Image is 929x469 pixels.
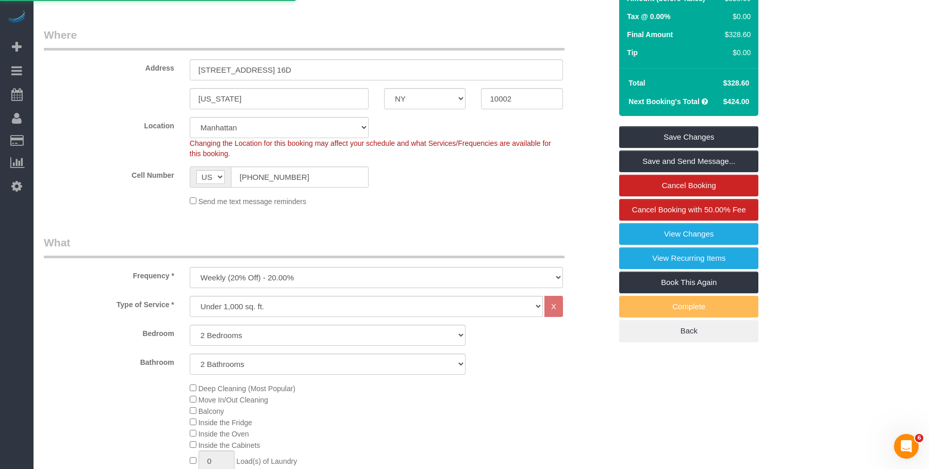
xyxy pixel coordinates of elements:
[619,199,758,221] a: Cancel Booking with 50.00% Fee
[237,457,297,465] span: Load(s) of Laundry
[198,384,295,393] span: Deep Cleaning (Most Popular)
[894,434,919,459] iframe: Intercom live chat
[619,175,758,196] a: Cancel Booking
[44,235,565,258] legend: What
[190,88,369,109] input: City
[6,10,27,25] img: Automaid Logo
[190,139,551,158] span: Changing the Location for this booking may affect your schedule and what Services/Frequencies are...
[627,47,638,58] label: Tip
[36,59,182,73] label: Address
[619,247,758,269] a: View Recurring Items
[619,150,758,172] a: Save and Send Message...
[915,434,923,442] span: 6
[198,197,306,206] span: Send me text message reminders
[628,97,700,106] strong: Next Booking's Total
[723,79,750,87] span: $328.60
[723,97,750,106] span: $424.00
[198,418,252,427] span: Inside the Fridge
[36,267,182,281] label: Frequency *
[717,29,751,40] div: $328.60
[198,430,249,438] span: Inside the Oven
[198,407,224,415] span: Balcony
[627,11,670,22] label: Tax @ 0.00%
[44,27,565,51] legend: Where
[632,205,746,214] span: Cancel Booking with 50.00% Fee
[36,166,182,180] label: Cell Number
[36,296,182,310] label: Type of Service *
[627,29,673,40] label: Final Amount
[231,166,369,188] input: Cell Number
[717,11,751,22] div: $0.00
[619,126,758,148] a: Save Changes
[198,441,260,449] span: Inside the Cabinets
[36,354,182,367] label: Bathroom
[619,223,758,245] a: View Changes
[619,272,758,293] a: Book This Again
[628,79,645,87] strong: Total
[717,47,751,58] div: $0.00
[198,396,268,404] span: Move In/Out Cleaning
[36,117,182,131] label: Location
[36,325,182,339] label: Bedroom
[481,88,563,109] input: Zip Code
[619,320,758,342] a: Back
